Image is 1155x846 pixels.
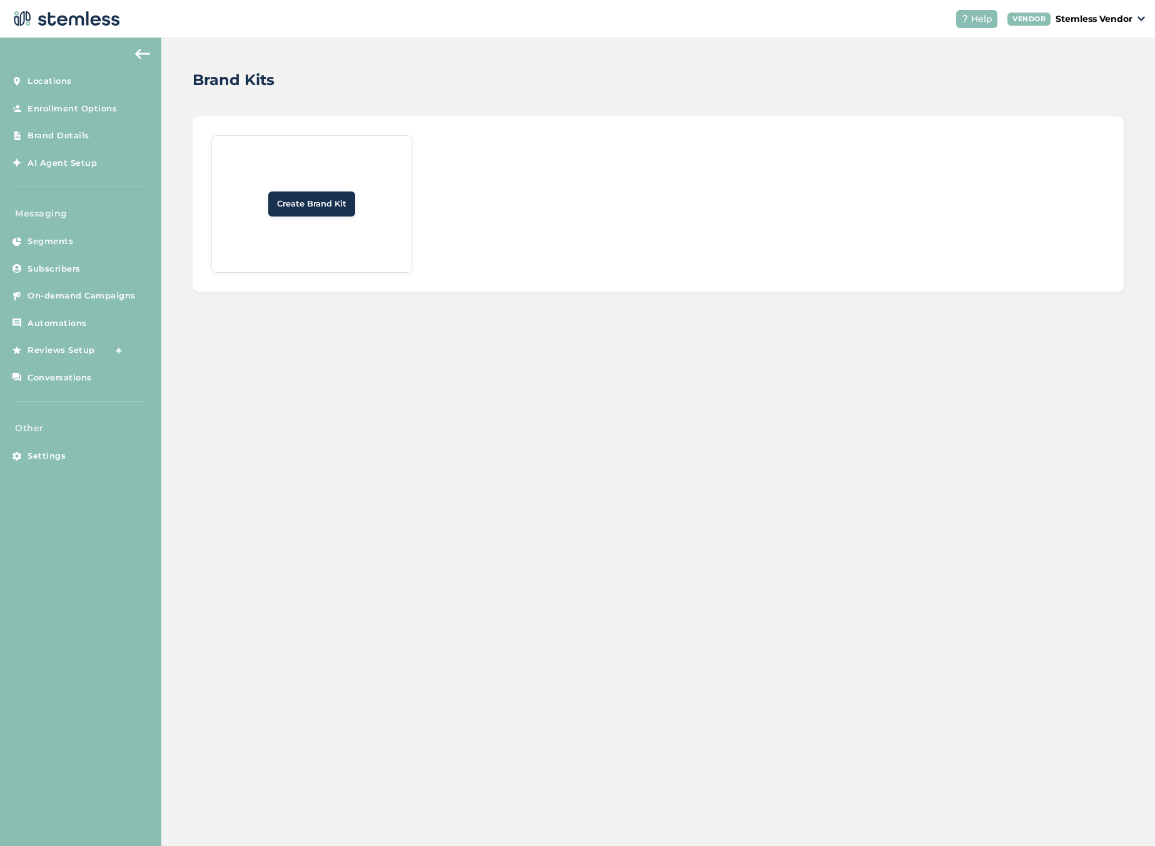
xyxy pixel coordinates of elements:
span: Enrollment Options [28,103,117,115]
span: AI Agent Setup [28,157,97,170]
button: Create Brand Kit [268,191,355,217]
iframe: Chat Widget [1092,786,1155,846]
span: Conversations [28,372,92,384]
span: Brand Details [28,130,89,142]
span: Help [971,13,992,26]
img: logo-dark-0685b13c.svg [10,6,120,31]
h2: Brand Kits [193,69,275,91]
span: Subscribers [28,263,81,275]
div: VENDOR [1007,13,1051,26]
span: Settings [28,450,66,462]
img: glitter-stars-b7820f95.gif [104,338,129,363]
img: icon_down-arrow-small-66adaf34.svg [1137,16,1145,21]
p: Stemless Vendor [1056,13,1132,26]
span: Reviews Setup [28,344,95,357]
span: On-demand Campaigns [28,290,136,302]
span: Automations [28,317,87,330]
img: icon-arrow-back-accent-c549486e.svg [135,49,150,59]
span: Segments [28,235,73,248]
span: Create Brand Kit [277,198,346,210]
img: icon-help-white-03924b79.svg [961,15,969,23]
span: Locations [28,75,72,88]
